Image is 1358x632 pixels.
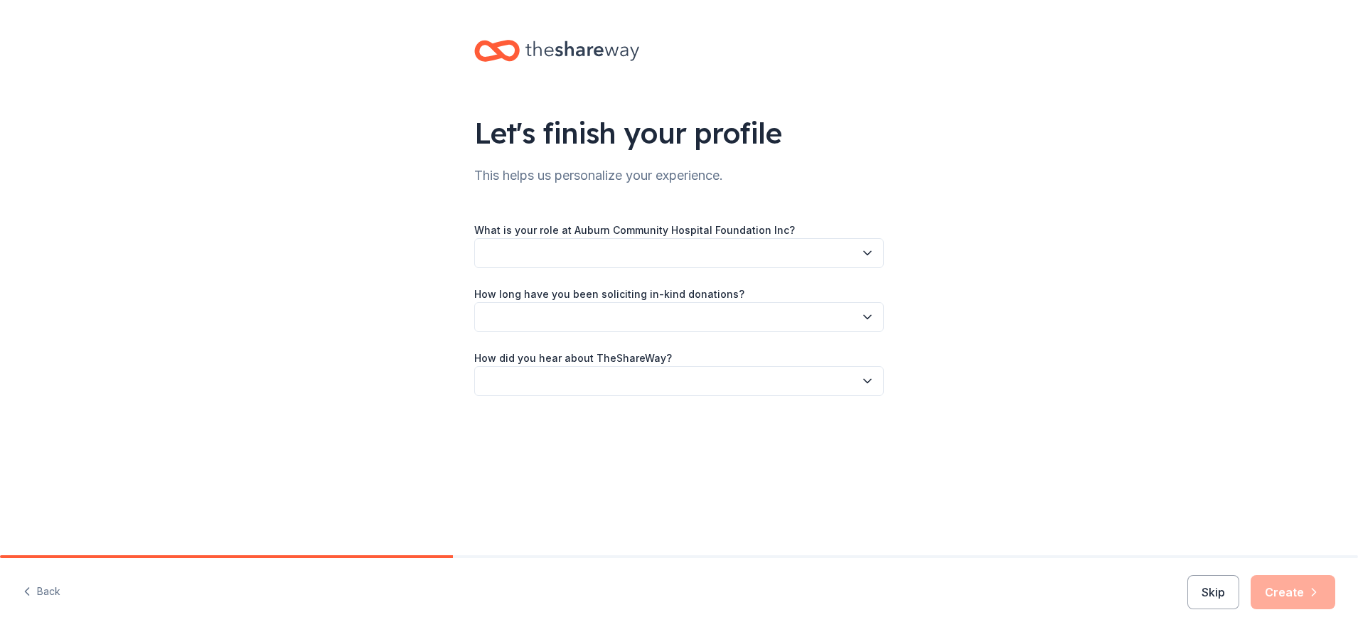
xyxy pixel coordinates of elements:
button: Skip [1187,575,1239,609]
label: What is your role at Auburn Community Hospital Foundation Inc? [474,223,795,237]
label: How did you hear about TheShareWay? [474,351,672,365]
div: Let's finish your profile [474,113,884,153]
label: How long have you been soliciting in-kind donations? [474,287,744,301]
div: This helps us personalize your experience. [474,164,884,187]
button: Back [23,577,60,607]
